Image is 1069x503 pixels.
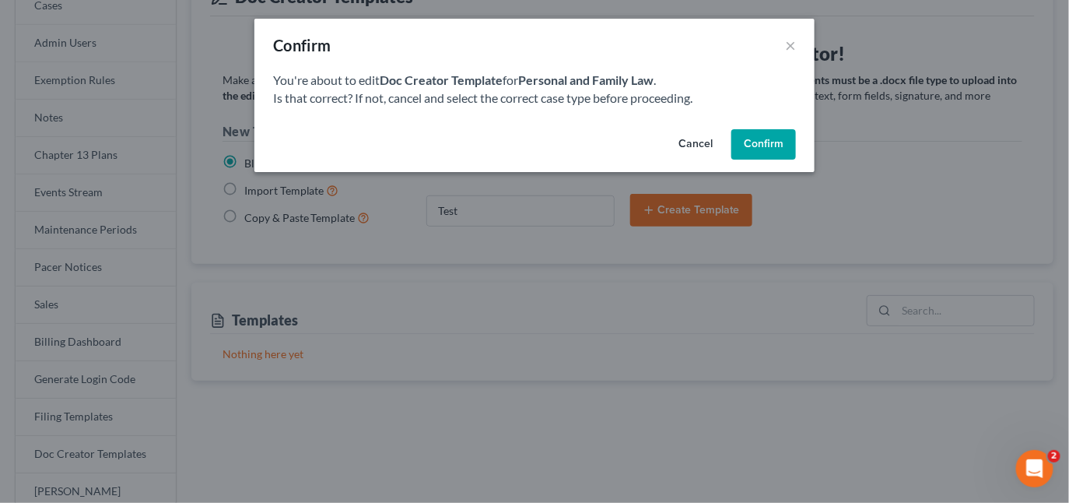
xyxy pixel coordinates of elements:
div: Confirm [273,34,331,56]
strong: Doc Creator Template [380,72,503,87]
div: You're about to edit for . [273,72,796,90]
strong: Personal and Family Law [518,72,654,87]
span: 2 [1048,450,1060,463]
div: Is that correct? If not, cancel and select the correct case type before proceeding. [273,90,796,107]
button: Cancel [666,129,725,160]
iframe: Intercom live chat [1016,450,1053,487]
button: Confirm [731,129,796,160]
button: × [785,36,796,55]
